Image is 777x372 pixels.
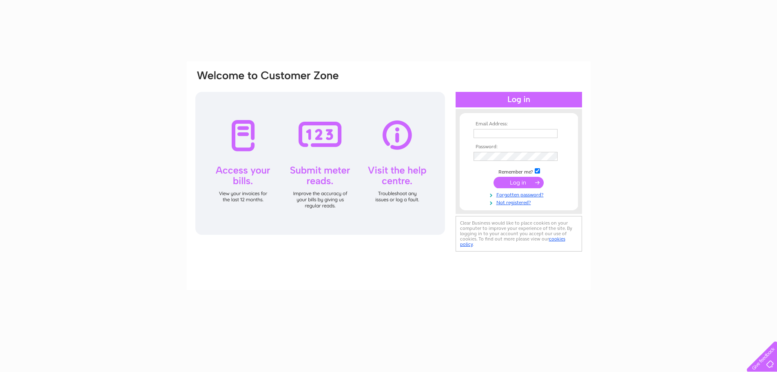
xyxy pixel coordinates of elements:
td: Remember me? [472,167,566,175]
a: cookies policy [460,236,565,247]
div: Clear Business would like to place cookies on your computer to improve your experience of the sit... [456,216,582,252]
a: Not registered? [474,198,566,206]
input: Submit [494,177,544,188]
th: Email Address: [472,121,566,127]
th: Password: [472,144,566,150]
a: Forgotten password? [474,190,566,198]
